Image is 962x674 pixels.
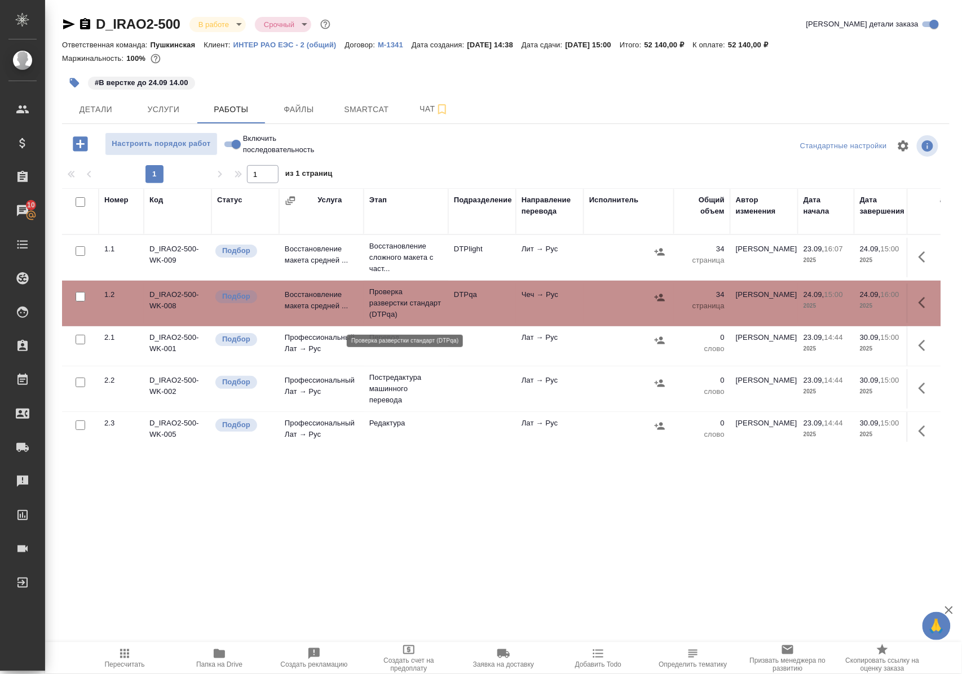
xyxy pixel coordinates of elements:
td: Профессиональный Лат → Рус [279,326,364,366]
p: 23.09, [804,245,824,253]
span: Настроить таблицу [890,132,917,159]
td: Чеч → Рус [516,283,584,323]
div: Номер [104,194,129,206]
span: 10 [20,199,42,211]
td: Лат → Рус [516,412,584,451]
div: Услуга [317,194,342,206]
p: 24.09, [804,290,824,299]
div: Этап [369,194,387,206]
div: 1.2 [104,289,138,300]
p: М-1341 [378,41,412,49]
span: [PERSON_NAME] детали заказа [806,19,919,30]
td: [PERSON_NAME] [730,412,798,451]
span: Файлы [272,103,326,117]
td: [PERSON_NAME] [730,369,798,409]
td: Профессиональный Лат → Рус [279,412,364,451]
p: 2025 [804,300,849,312]
div: Можно подбирать исполнителей [214,375,273,390]
p: 2025 [860,386,905,397]
td: Лат → Рус [516,326,584,366]
p: 30.09, [860,376,881,384]
p: 2025 [804,343,849,354]
span: Работы [204,103,258,117]
button: Срочный [261,20,298,29]
div: 2.2 [104,375,138,386]
button: Здесь прячутся важные кнопки [912,243,939,271]
p: Подбор [222,291,250,302]
p: 16:07 [824,245,843,253]
button: В работе [195,20,232,29]
button: Сгруппировать [285,195,296,206]
div: Можно подбирать исполнителей [214,418,273,433]
p: слово [679,429,725,440]
p: 0 [679,418,725,429]
p: 14:44 [824,376,843,384]
p: Договор: [345,41,378,49]
div: Подразделение [454,194,512,206]
td: D_IRAO2-500-WK-009 [144,238,211,277]
div: 1.1 [104,243,138,255]
svg: Подписаться [435,103,449,116]
span: Smartcat [339,103,394,117]
div: 2.3 [104,418,138,429]
p: страница [679,255,725,266]
td: [PERSON_NAME] [730,238,798,277]
p: Редактура [369,418,443,429]
p: Клиент: [204,41,233,49]
td: D_IRAO2-500-WK-005 [144,412,211,451]
button: Назначить [651,289,668,306]
button: Добавить работу [65,132,96,156]
p: Перевод [369,332,443,343]
div: split button [797,138,890,155]
button: Скопировать ссылку для ЯМессенджера [62,17,76,31]
p: Восстановление сложного макета с част... [369,241,443,274]
button: 0.00 RUB; [148,51,163,66]
p: 15:00 [881,376,899,384]
span: 🙏 [927,614,946,638]
span: Посмотреть информацию [917,135,941,157]
p: 0 [679,332,725,343]
button: Назначить [651,418,668,434]
td: Профессиональный Лат → Рус [279,369,364,409]
td: Восстановление макета средней ... [279,283,364,323]
p: 2025 [804,429,849,440]
p: Подбор [222,419,250,431]
button: Здесь прячутся важные кнопки [912,418,939,445]
p: 23.09, [804,419,824,427]
span: Включить последовательность [243,133,345,156]
button: Назначить [651,332,668,349]
p: 15:00 [881,245,899,253]
p: 34 [679,289,725,300]
p: 0 [679,375,725,386]
button: Назначить [651,375,668,392]
p: 24.09, [860,290,881,299]
p: 23.09, [804,376,824,384]
p: 2025 [860,343,905,354]
td: DTPlight [448,238,516,277]
p: [DATE] 15:00 [566,41,620,49]
div: Статус [217,194,242,206]
button: Доп статусы указывают на важность/срочность заказа [318,17,333,32]
p: Итого: [620,41,644,49]
a: ИНТЕР РАО ЕЭС - 2 (общий) [233,39,345,49]
p: #В верстке до 24.09 14.00 [95,77,188,88]
td: D_IRAO2-500-WK-001 [144,326,211,366]
div: Можно подбирать исполнителей [214,243,273,259]
p: [DATE] 14:38 [467,41,522,49]
p: Ответственная команда: [62,41,151,49]
td: [PERSON_NAME] [730,283,798,323]
span: Чат [407,102,461,116]
button: Настроить порядок работ [105,132,218,156]
button: Добавить тэг [62,70,87,95]
span: Настроить порядок работ [111,138,211,150]
a: 10 [3,197,42,225]
p: К оплате: [693,41,729,49]
p: 2025 [804,386,849,397]
div: Общий объем [679,194,725,217]
div: В работе [255,17,311,32]
p: Дата сдачи: [522,41,565,49]
p: слово [679,386,725,397]
div: 2.1 [104,332,138,343]
div: Можно подбирать исполнителей [214,332,273,347]
button: Здесь прячутся важные кнопки [912,375,939,402]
